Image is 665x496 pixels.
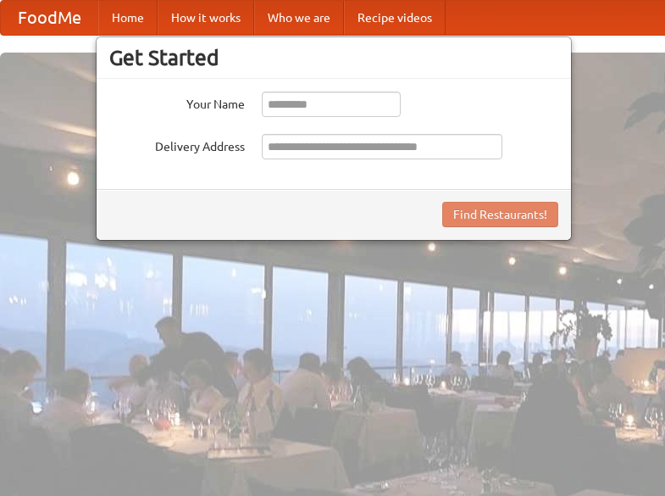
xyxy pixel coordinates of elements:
[109,134,245,155] label: Delivery Address
[109,45,558,70] h3: Get Started
[158,1,254,35] a: How it works
[98,1,158,35] a: Home
[344,1,446,35] a: Recipe videos
[1,1,98,35] a: FoodMe
[442,202,558,227] button: Find Restaurants!
[109,92,245,113] label: Your Name
[254,1,344,35] a: Who we are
